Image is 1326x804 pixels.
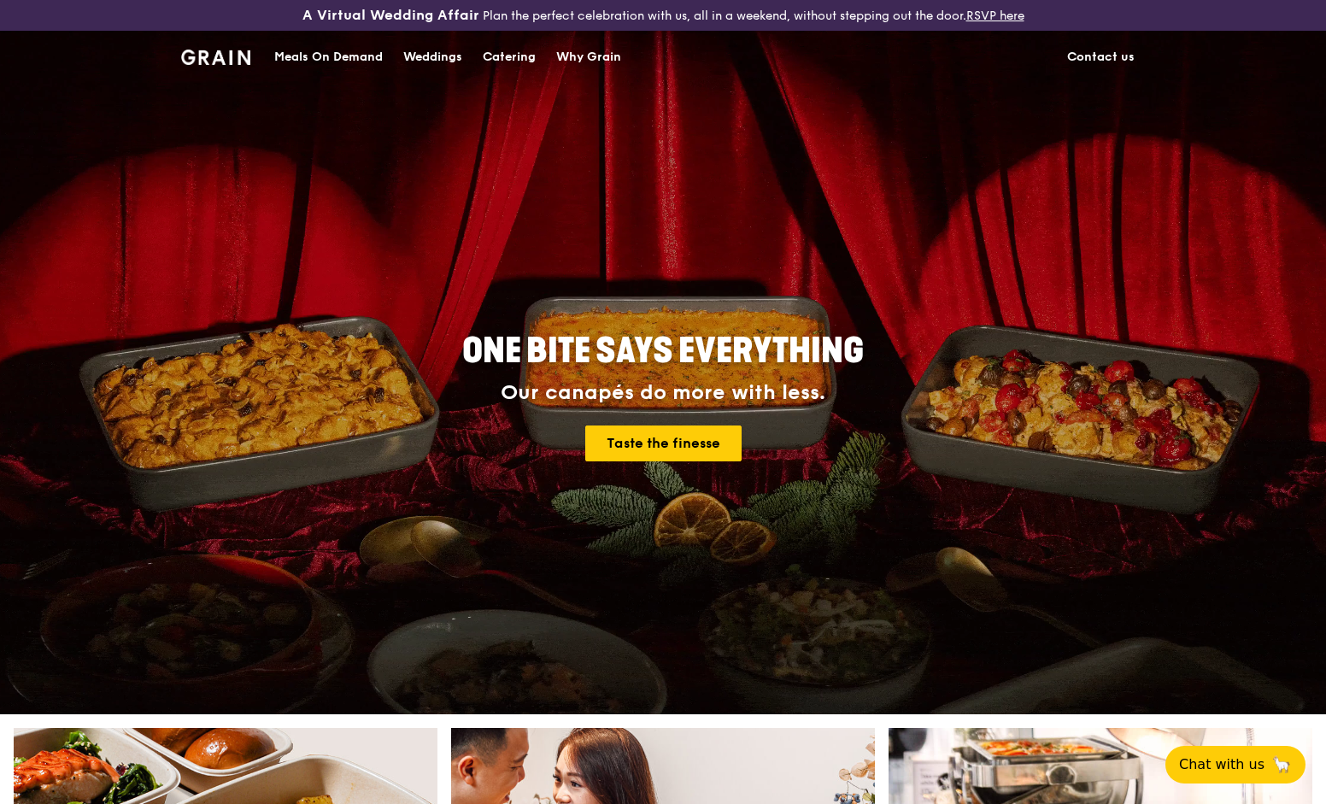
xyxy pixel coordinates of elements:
[462,331,864,372] span: ONE BITE SAYS EVERYTHING
[181,30,250,81] a: GrainGrain
[1165,746,1305,783] button: Chat with us🦙
[403,32,462,83] div: Weddings
[274,32,383,83] div: Meals On Demand
[546,32,631,83] a: Why Grain
[483,32,536,83] div: Catering
[1179,754,1264,775] span: Chat with us
[221,7,1106,24] div: Plan the perfect celebration with us, all in a weekend, without stepping out the door.
[472,32,546,83] a: Catering
[966,9,1024,23] a: RSVP here
[393,32,472,83] a: Weddings
[556,32,621,83] div: Why Grain
[585,425,742,461] a: Taste the finesse
[1057,32,1145,83] a: Contact us
[1271,754,1292,775] span: 🦙
[355,381,971,405] div: Our canapés do more with less.
[302,7,479,24] h3: A Virtual Wedding Affair
[181,50,250,65] img: Grain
